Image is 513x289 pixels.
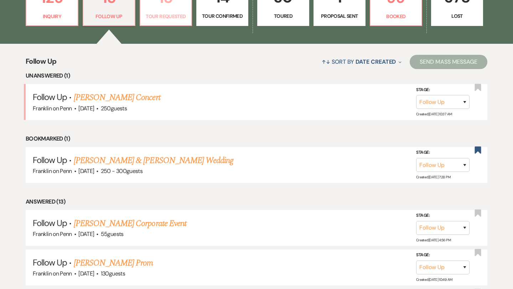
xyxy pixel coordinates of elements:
span: [DATE] [78,167,94,175]
p: Tour Confirmed [201,12,244,20]
p: Inquiry [31,12,73,20]
label: Stage: [416,251,470,259]
li: Bookmarked (1) [26,134,487,143]
span: Follow Up [33,257,67,268]
label: Stage: [416,86,470,94]
span: Follow Up [33,91,67,103]
span: 250 - 300 guests [101,167,142,175]
span: ↑↓ [322,58,330,65]
span: Created: [DATE] 10:37 AM [416,112,452,116]
span: Follow Up [33,217,67,228]
p: Follow Up [88,12,130,20]
span: [DATE] [78,270,94,277]
span: Franklin on Penn [33,105,72,112]
li: Unanswered (1) [26,71,487,80]
p: Booked [375,12,418,20]
span: 55 guests [101,230,124,238]
button: Send Mass Message [410,55,487,69]
span: [DATE] [78,230,94,238]
a: [PERSON_NAME] & [PERSON_NAME] Wedding [74,154,233,167]
span: [DATE] [78,105,94,112]
button: Sort By Date Created [319,52,404,71]
a: [PERSON_NAME] Corporate Event [74,217,186,230]
label: Stage: [416,149,470,157]
span: 250 guests [101,105,127,112]
span: Franklin on Penn [33,167,72,175]
a: [PERSON_NAME] Concert [74,91,160,104]
p: Toured [262,12,305,20]
span: Franklin on Penn [33,230,72,238]
span: Date Created [356,58,396,65]
span: 130 guests [101,270,125,277]
p: Proposal Sent [318,12,361,20]
p: Lost [436,12,478,20]
span: Franklin on Penn [33,270,72,277]
span: Created: [DATE] 7:28 PM [416,175,450,179]
span: Follow Up [33,154,67,165]
label: Stage: [416,212,470,220]
a: [PERSON_NAME] Prom [74,257,153,269]
p: Tour Requested [145,12,187,20]
span: Follow Up [26,56,56,71]
li: Answered (13) [26,197,487,206]
span: Created: [DATE] 4:56 PM [416,238,451,242]
span: Created: [DATE] 10:49 AM [416,277,452,282]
